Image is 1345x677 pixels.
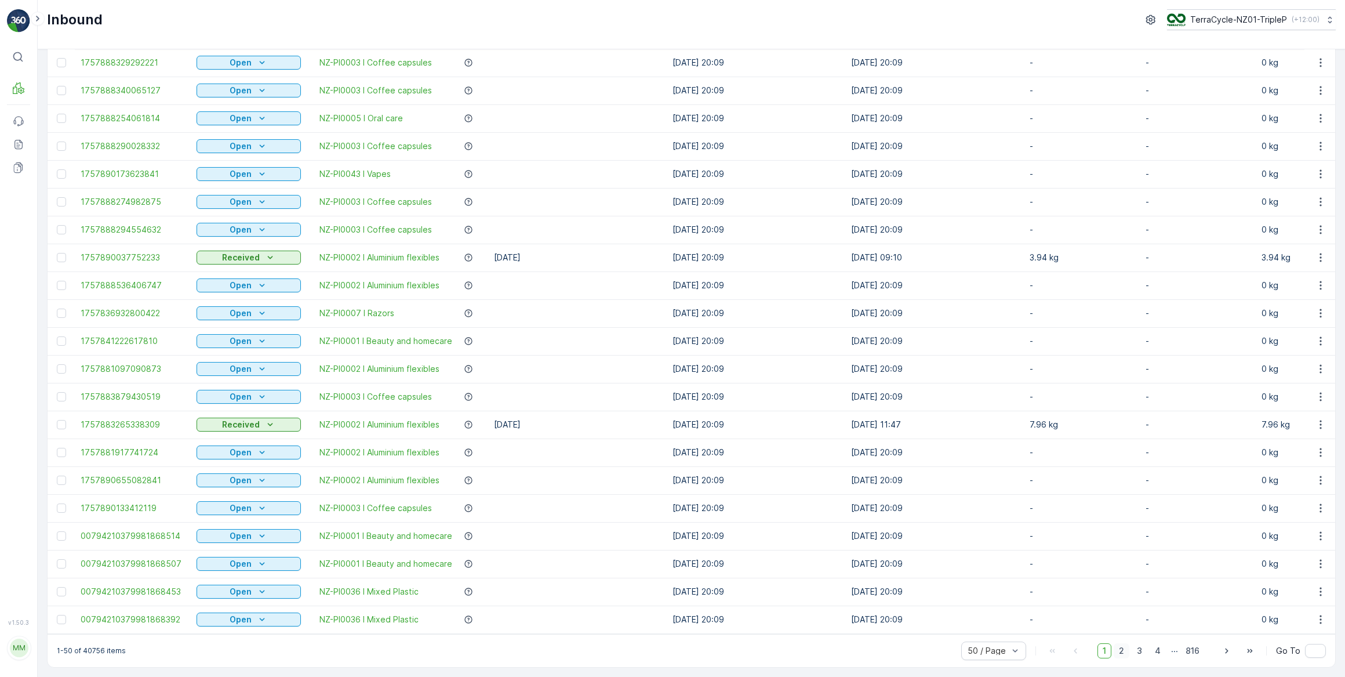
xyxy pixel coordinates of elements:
[68,209,78,219] span: 30
[1097,643,1111,658] span: 1
[38,190,108,200] span: Pallet_NZ01 #498
[197,446,301,459] button: Open
[667,411,845,439] td: [DATE] 20:09
[319,140,432,152] span: NZ-PI0003 I Coffee capsules
[319,586,419,598] span: NZ-PI0036 I Mixed Plastic
[230,614,252,625] p: Open
[1146,586,1250,598] p: -
[845,494,1024,522] td: [DATE] 20:09
[319,530,452,542] a: NZ-PI0001 I Beauty and homecare
[667,606,845,633] td: [DATE] 20:09
[197,56,301,70] button: Open
[667,494,845,522] td: [DATE] 20:09
[197,390,301,404] button: Open
[230,85,252,96] p: Open
[230,140,252,152] p: Open
[81,113,185,124] span: 1757888254061814
[1180,643,1205,658] span: 816
[1146,196,1250,208] p: -
[667,522,845,550] td: [DATE] 20:09
[319,57,432,68] a: NZ-PI0003 I Coffee capsules
[1030,363,1134,375] p: -
[319,168,391,180] span: NZ-PI0043 I Vapes
[845,271,1024,299] td: [DATE] 20:09
[81,419,185,430] span: 1757883265338309
[57,309,66,318] div: Toggle Row Selected
[667,160,845,188] td: [DATE] 20:09
[81,391,185,403] a: 1757883879430519
[845,188,1024,216] td: [DATE] 20:09
[319,447,439,458] a: NZ-PI0002 I Aluminium flexibles
[197,306,301,320] button: Open
[10,248,65,258] span: Tare Weight :
[230,335,252,347] p: Open
[7,9,30,32] img: logo
[230,447,252,458] p: Open
[230,168,252,180] p: Open
[57,476,66,485] div: Toggle Row Selected
[57,58,66,67] div: Toggle Row Selected
[1167,9,1336,30] button: TerraCycle-NZ01-TripleP(+12:00)
[1146,57,1250,68] p: -
[319,475,439,486] a: NZ-PI0002 I Aluminium flexibles
[1146,530,1250,542] p: -
[319,224,432,236] span: NZ-PI0003 I Coffee capsules
[230,224,252,236] p: Open
[845,216,1024,244] td: [DATE] 20:09
[81,614,185,625] span: 00794210379981868392
[667,49,845,77] td: [DATE] 20:09
[197,251,301,265] button: Received
[845,466,1024,494] td: [DATE] 20:09
[230,196,252,208] p: Open
[10,209,68,219] span: Total Weight :
[81,196,185,208] a: 1757888274982875
[319,419,439,430] a: NZ-PI0002 I Aluminium flexibles
[81,447,185,458] span: 1757881917741724
[57,281,66,290] div: Toggle Row Selected
[1030,196,1134,208] p: -
[81,252,185,263] span: 1757890037752233
[57,531,66,541] div: Toggle Row Selected
[667,327,845,355] td: [DATE] 20:09
[197,84,301,97] button: Open
[319,363,439,375] a: NZ-PI0002 I Aluminium flexibles
[667,439,845,466] td: [DATE] 20:09
[1146,447,1250,458] p: -
[81,280,185,291] a: 1757888536406747
[845,77,1024,104] td: [DATE] 20:09
[230,502,252,514] p: Open
[319,391,432,403] span: NZ-PI0003 I Coffee capsules
[1146,140,1250,152] p: -
[845,439,1024,466] td: [DATE] 20:09
[1146,502,1250,514] p: -
[230,363,252,375] p: Open
[57,646,126,656] p: 1-50 of 40756 items
[81,475,185,486] a: 1757890655082841
[319,558,452,570] span: NZ-PI0001 I Beauty and homecare
[319,196,432,208] a: NZ-PI0003 I Coffee capsules
[57,169,66,179] div: Toggle Row Selected
[81,363,185,375] a: 1757881097090873
[81,530,185,542] span: 00794210379981868514
[81,168,185,180] span: 1757890173623841
[845,327,1024,355] td: [DATE] 20:09
[57,504,66,513] div: Toggle Row Selected
[47,10,103,29] p: Inbound
[57,114,66,123] div: Toggle Row Selected
[57,420,66,429] div: Toggle Row Selected
[667,188,845,216] td: [DATE] 20:09
[7,619,30,626] span: v 1.50.3
[1030,419,1134,430] p: 7.96 kg
[57,253,66,262] div: Toggle Row Selected
[197,139,301,153] button: Open
[230,57,252,68] p: Open
[10,639,28,657] div: MM
[197,362,301,376] button: Open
